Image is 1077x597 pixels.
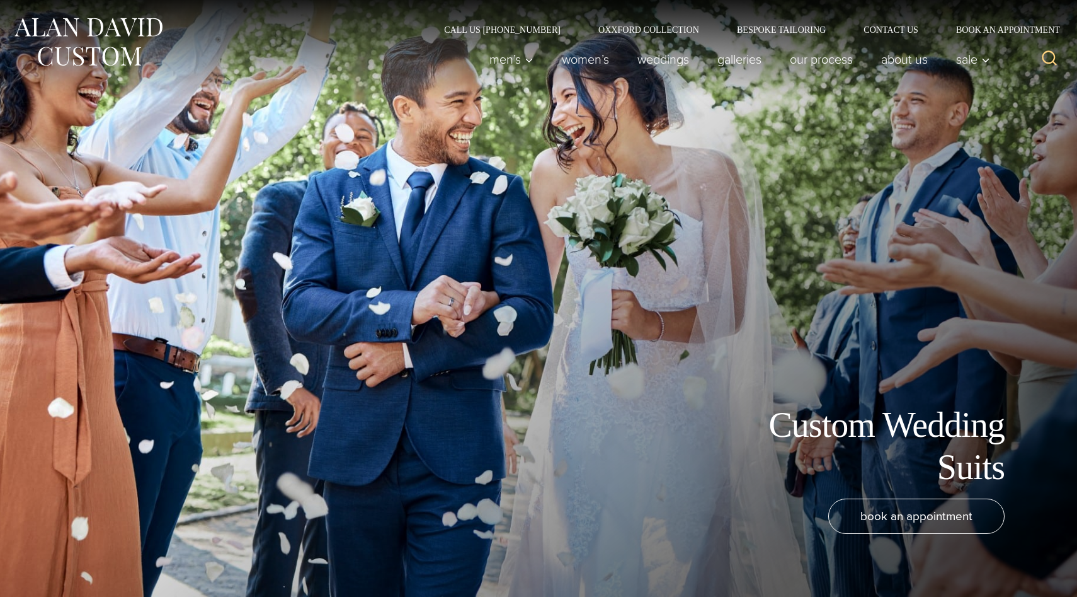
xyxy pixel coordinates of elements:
a: Oxxford Collection [579,25,718,34]
a: book an appointment [828,499,1005,534]
span: Sale [956,53,990,66]
button: View Search Form [1034,44,1064,74]
a: Bespoke Tailoring [718,25,845,34]
a: weddings [624,47,704,72]
a: Galleries [704,47,776,72]
a: Contact Us [845,25,937,34]
a: Our Process [776,47,867,72]
a: Women’s [548,47,624,72]
a: Book an Appointment [937,25,1064,34]
nav: Secondary Navigation [425,25,1064,34]
a: Call Us [PHONE_NUMBER] [425,25,579,34]
h1: Custom Wedding Suits [721,404,1005,489]
span: book an appointment [860,507,972,525]
nav: Primary Navigation [476,47,997,72]
span: Men’s [489,53,533,66]
a: About Us [867,47,942,72]
img: Alan David Custom [13,14,164,70]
